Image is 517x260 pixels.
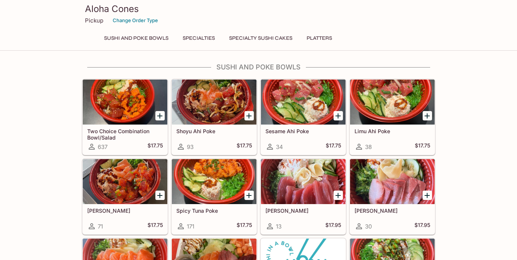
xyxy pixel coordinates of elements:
span: 30 [365,223,372,230]
h5: $17.75 [237,222,252,231]
button: Add Spicy Tuna Poke [244,191,254,200]
div: Shoyu Ahi Poke [172,80,256,125]
h5: $17.95 [325,222,341,231]
h5: [PERSON_NAME] [87,207,163,214]
button: Add Maguro Sashimi [334,191,343,200]
a: Two Choice Combination Bowl/Salad637$17.75 [82,79,168,155]
h3: Aloha Cones [85,3,432,15]
span: 13 [276,223,282,230]
span: 38 [365,143,372,150]
a: Spicy Tuna Poke171$17.75 [171,159,257,234]
h5: $17.75 [148,142,163,151]
div: Hamachi Sashimi [350,159,435,204]
a: Limu Ahi Poke38$17.75 [350,79,435,155]
div: Limu Ahi Poke [350,80,435,125]
button: Specialty Sushi Cakes [225,33,296,44]
div: Maguro Sashimi [261,159,346,204]
button: Platters [302,33,336,44]
a: Sesame Ahi Poke34$17.75 [261,79,346,155]
h5: $17.75 [326,142,341,151]
button: Add Shoyu Ahi Poke [244,111,254,120]
p: Pickup [85,17,103,24]
span: 171 [187,223,194,230]
h5: $17.75 [415,142,430,151]
h5: $17.75 [148,222,163,231]
h5: [PERSON_NAME] [265,207,341,214]
span: 71 [98,223,103,230]
button: Change Order Type [109,15,161,26]
h5: [PERSON_NAME] [355,207,430,214]
span: 637 [98,143,107,150]
div: Spicy Tuna Poke [172,159,256,204]
a: [PERSON_NAME]30$17.95 [350,159,435,234]
h5: Sesame Ahi Poke [265,128,341,134]
button: Add Sesame Ahi Poke [334,111,343,120]
a: Shoyu Ahi Poke93$17.75 [171,79,257,155]
div: Sesame Ahi Poke [261,80,346,125]
span: 93 [187,143,194,150]
div: Wasabi Masago Ahi Poke [83,159,167,204]
button: Add Limu Ahi Poke [423,111,432,120]
a: [PERSON_NAME]71$17.75 [82,159,168,234]
span: 34 [276,143,283,150]
h5: Spicy Tuna Poke [176,207,252,214]
button: Sushi and Poke Bowls [100,33,173,44]
h5: Two Choice Combination Bowl/Salad [87,128,163,140]
button: Add Hamachi Sashimi [423,191,432,200]
button: Add Two Choice Combination Bowl/Salad [155,111,165,120]
h5: Limu Ahi Poke [355,128,430,134]
div: Two Choice Combination Bowl/Salad [83,80,167,125]
button: Specialties [179,33,219,44]
button: Add Wasabi Masago Ahi Poke [155,191,165,200]
h5: Shoyu Ahi Poke [176,128,252,134]
a: [PERSON_NAME]13$17.95 [261,159,346,234]
h5: $17.95 [414,222,430,231]
h4: Sushi and Poke Bowls [82,63,435,71]
h5: $17.75 [237,142,252,151]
